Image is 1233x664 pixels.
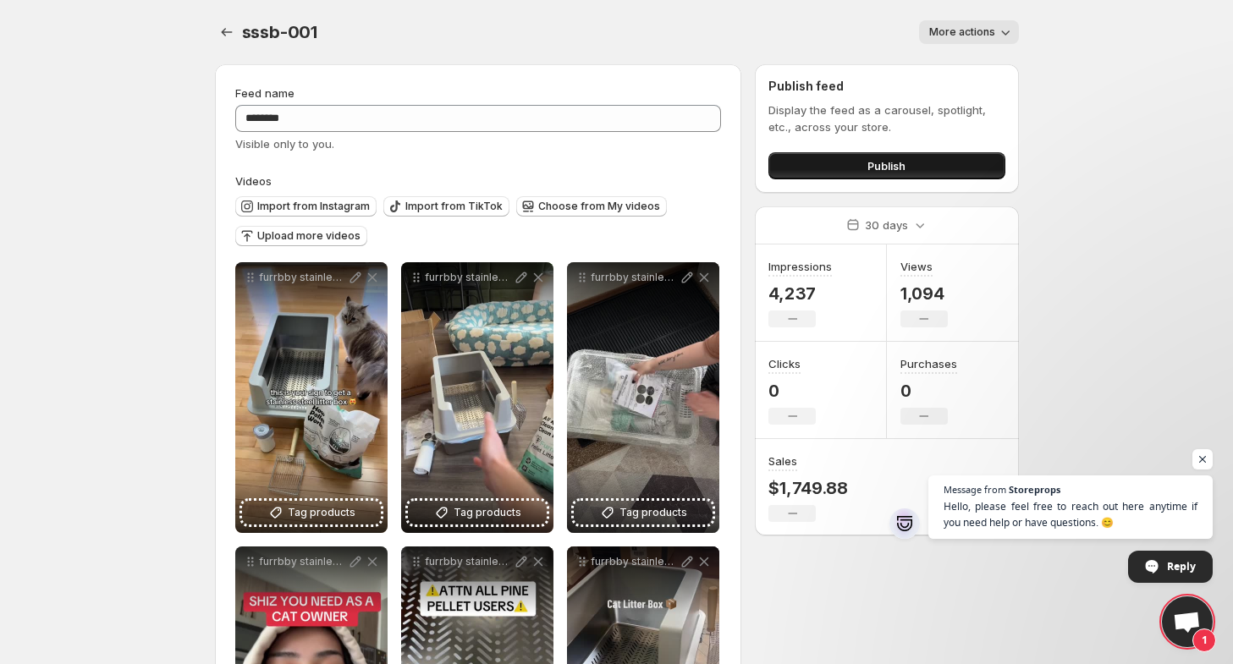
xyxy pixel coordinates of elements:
[235,196,377,217] button: Import from Instagram
[257,229,361,243] span: Upload more videos
[235,174,272,188] span: Videos
[768,453,797,469] h3: Sales
[768,102,1005,135] p: Display the feed as a carousel, spotlight, etc., across your store.
[1162,596,1213,647] a: Open chat
[425,555,513,568] p: furrbby stainless steel sifting litter box for pine pellets 4
[929,25,995,39] span: More actions
[235,86,294,100] span: Feed name
[768,283,832,304] p: 4,237
[768,478,847,498] p: $1,749.88
[383,196,509,217] button: Import from TikTok
[768,78,1005,95] h2: Publish feed
[768,152,1005,179] button: Publish
[408,501,547,524] button: Tag products
[900,355,957,372] h3: Purchases
[288,504,355,521] span: Tag products
[235,226,367,246] button: Upload more videos
[619,504,687,521] span: Tag products
[591,555,679,568] p: furrbby stainless steel sifting litter box for pine pellets 1
[242,22,317,42] span: sssb-001
[215,20,239,44] button: Settings
[574,501,713,524] button: Tag products
[538,200,660,213] span: Choose from My videos
[768,258,832,275] h3: Impressions
[425,271,513,284] p: furrbby stainless steel sifting litter box for pine pellets 6
[235,137,334,151] span: Visible only to you.
[257,200,370,213] span: Import from Instagram
[454,504,521,521] span: Tag products
[259,555,347,568] p: furrbby stainless steel sifting litter box for pine pellets 5
[242,501,381,524] button: Tag products
[591,271,679,284] p: furrbby stainless steel sifting litter box for pine pellets 3
[1009,485,1060,494] span: Storeprops
[900,283,948,304] p: 1,094
[401,262,553,533] div: furrbby stainless steel sifting litter box for pine pellets 6Tag products
[900,381,957,401] p: 0
[516,196,667,217] button: Choose from My videos
[865,217,908,233] p: 30 days
[1167,552,1196,581] span: Reply
[405,200,503,213] span: Import from TikTok
[944,498,1197,530] span: Hello, please feel free to reach out here anytime if you need help or have questions. 😊
[1192,628,1216,652] span: 1
[919,20,1019,44] button: More actions
[867,157,905,174] span: Publish
[944,485,1006,494] span: Message from
[768,355,801,372] h3: Clicks
[567,262,719,533] div: furrbby stainless steel sifting litter box for pine pellets 3Tag products
[259,271,347,284] p: furrbby stainless steel sifting litter box for pine pellets 2
[235,262,388,533] div: furrbby stainless steel sifting litter box for pine pellets 2Tag products
[900,258,933,275] h3: Views
[768,381,816,401] p: 0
